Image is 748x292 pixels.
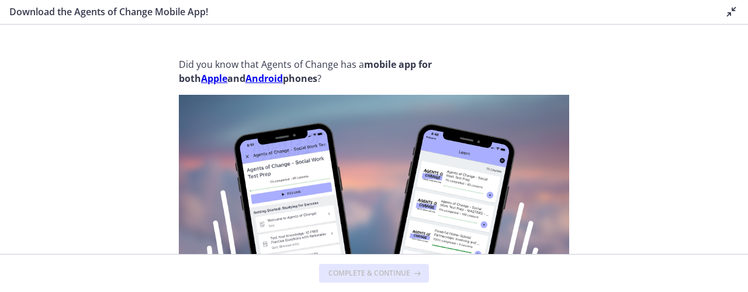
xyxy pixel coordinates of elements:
[227,72,245,85] strong: and
[283,72,317,85] strong: phones
[319,264,429,283] button: Complete & continue
[245,72,283,85] a: Android
[179,57,569,85] p: Did you know that Agents of Change has a ?
[9,5,706,19] h3: Download the Agents of Change Mobile App!
[201,72,227,85] a: Apple
[328,269,410,278] span: Complete & continue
